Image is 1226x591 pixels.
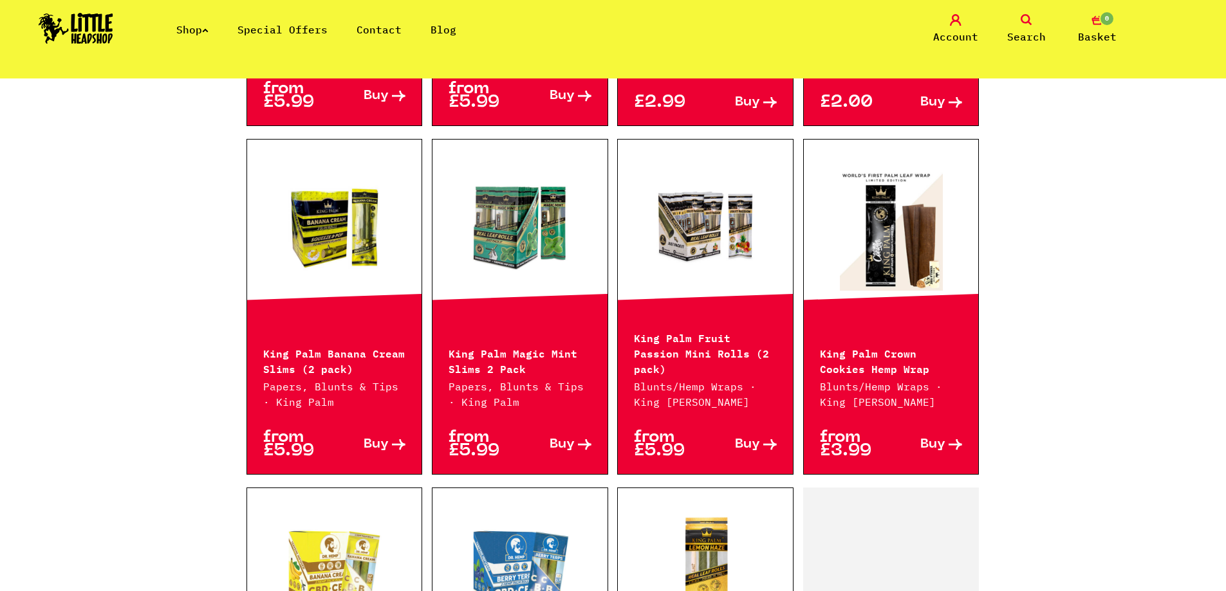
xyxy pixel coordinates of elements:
p: from £5.99 [634,431,705,458]
img: Little Head Shop Logo [39,13,113,44]
p: from £5.99 [263,431,335,458]
p: from £5.99 [449,82,520,109]
span: Buy [735,96,760,109]
span: Buy [364,438,389,451]
p: £2.99 [634,96,705,109]
a: 0 Basket [1065,14,1129,44]
p: Papers, Blunts & Tips · King Palm [263,379,406,410]
p: £2.00 [820,96,891,109]
span: 0 [1099,11,1115,26]
a: Buy [891,96,963,109]
a: Buy [334,431,405,458]
a: Blog [431,23,456,36]
a: Contact [357,23,402,36]
span: Search [1007,29,1046,44]
a: Search [994,14,1059,44]
p: from £5.99 [449,431,520,458]
span: Buy [920,438,945,451]
p: King Palm Banana Cream Slims (2 pack) [263,345,406,376]
a: Shop [176,23,209,36]
p: from £5.99 [263,82,335,109]
p: King Palm Fruit Passion Mini Rolls (2 pack) [634,329,777,376]
p: from £3.99 [820,431,891,458]
span: Buy [364,89,389,103]
span: Basket [1078,29,1117,44]
span: Buy [920,96,945,109]
a: Buy [705,431,777,458]
a: Buy [891,431,963,458]
p: Blunts/Hemp Wraps · King [PERSON_NAME] [634,379,777,410]
a: Buy [520,431,591,458]
p: King Palm Magic Mint Slims 2 Pack [449,345,591,376]
a: Special Offers [237,23,328,36]
p: King Palm Crown Cookies Hemp Wrap [820,345,963,376]
a: Buy [520,82,591,109]
span: Buy [550,89,575,103]
p: Papers, Blunts & Tips · King Palm [449,379,591,410]
span: Buy [550,438,575,451]
p: Blunts/Hemp Wraps · King [PERSON_NAME] [820,379,963,410]
a: Buy [705,96,777,109]
a: Buy [334,82,405,109]
span: Buy [735,438,760,451]
span: Account [933,29,978,44]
